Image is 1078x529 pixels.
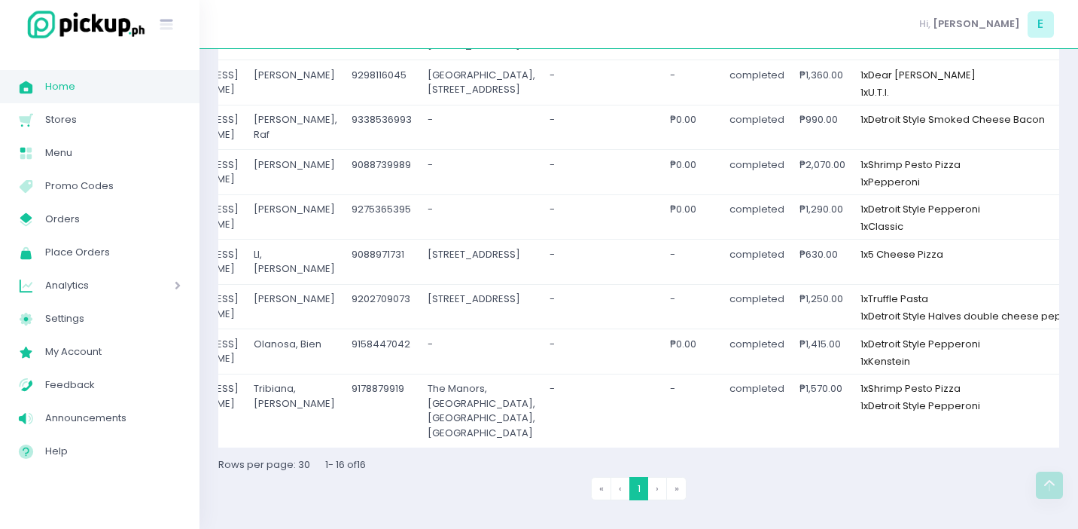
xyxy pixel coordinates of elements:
td: ₱0.00 [662,194,723,240]
td: [PERSON_NAME] [246,60,345,105]
span: Help [45,442,181,461]
span: 1 [629,477,649,500]
td: [PERSON_NAME] [246,284,345,329]
td: 9158447042 [345,329,421,375]
td: [GEOGRAPHIC_DATA], [STREET_ADDRESS] [420,60,543,105]
td: - [420,194,543,240]
td: - [543,150,663,195]
td: completed [723,150,793,195]
td: The Manors, [GEOGRAPHIC_DATA], [GEOGRAPHIC_DATA], [GEOGRAPHIC_DATA] [420,374,543,448]
div: ₱1,570.00 [799,381,846,396]
span: 1 - 16 of 16 [325,457,366,472]
td: ₱0.00 [662,105,723,150]
td: Tribiana, [PERSON_NAME] [246,374,345,448]
td: 9338536993 [345,105,421,150]
td: - [662,240,723,285]
td: - [543,284,663,329]
span: My Account [45,342,181,362]
td: [PERSON_NAME], Raf [246,105,345,150]
div: ₱990.00 [799,112,846,127]
td: ₱0.00 [662,329,723,375]
div: ₱1,250.00 [799,292,846,307]
span: Hi, [919,17,930,32]
span: Feedback [45,375,181,395]
td: LI, [PERSON_NAME] [246,240,345,285]
td: 9178879919 [345,374,421,448]
td: [PERSON_NAME] [246,150,345,195]
img: logo [19,8,147,41]
div: ₱1,360.00 [799,68,846,83]
td: 9275365395 [345,194,421,240]
td: completed [723,105,793,150]
span: Promo Codes [45,176,181,196]
td: 9088739989 [345,150,421,195]
td: - [420,105,543,150]
td: completed [723,60,793,105]
td: [STREET_ADDRESS] [420,240,543,285]
td: - [543,329,663,375]
span: Analytics [45,276,132,295]
span: Home [45,77,181,96]
td: [PERSON_NAME] [246,194,345,240]
span: Stores [45,110,181,130]
td: - [543,194,663,240]
td: - [420,150,543,195]
td: - [543,374,663,448]
span: Menu [45,143,181,163]
td: completed [723,240,793,285]
td: Olanosa, Bien [246,329,345,375]
div: ₱1,290.00 [799,202,846,217]
td: - [420,329,543,375]
span: Place Orders [45,243,181,262]
td: completed [723,329,793,375]
td: - [662,60,723,105]
td: completed [723,284,793,329]
td: - [662,284,723,329]
span: Rows per page: 30 [218,457,310,472]
div: ₱2,070.00 [799,157,846,173]
td: 9088971731 [345,240,421,285]
span: Orders [45,209,181,229]
td: - [662,374,723,448]
span: E [1028,11,1054,38]
span: [PERSON_NAME] [933,17,1020,32]
td: [STREET_ADDRESS] [420,284,543,329]
td: - [543,240,663,285]
div: ₱630.00 [799,247,846,262]
td: - [543,60,663,105]
td: - [543,105,663,150]
td: completed [723,194,793,240]
td: ₱0.00 [662,150,723,195]
td: completed [723,374,793,448]
span: Settings [45,309,181,329]
td: 9298116045 [345,60,421,105]
td: 9202709073 [345,284,421,329]
span: Announcements [45,408,181,428]
div: ₱1,415.00 [799,337,846,352]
